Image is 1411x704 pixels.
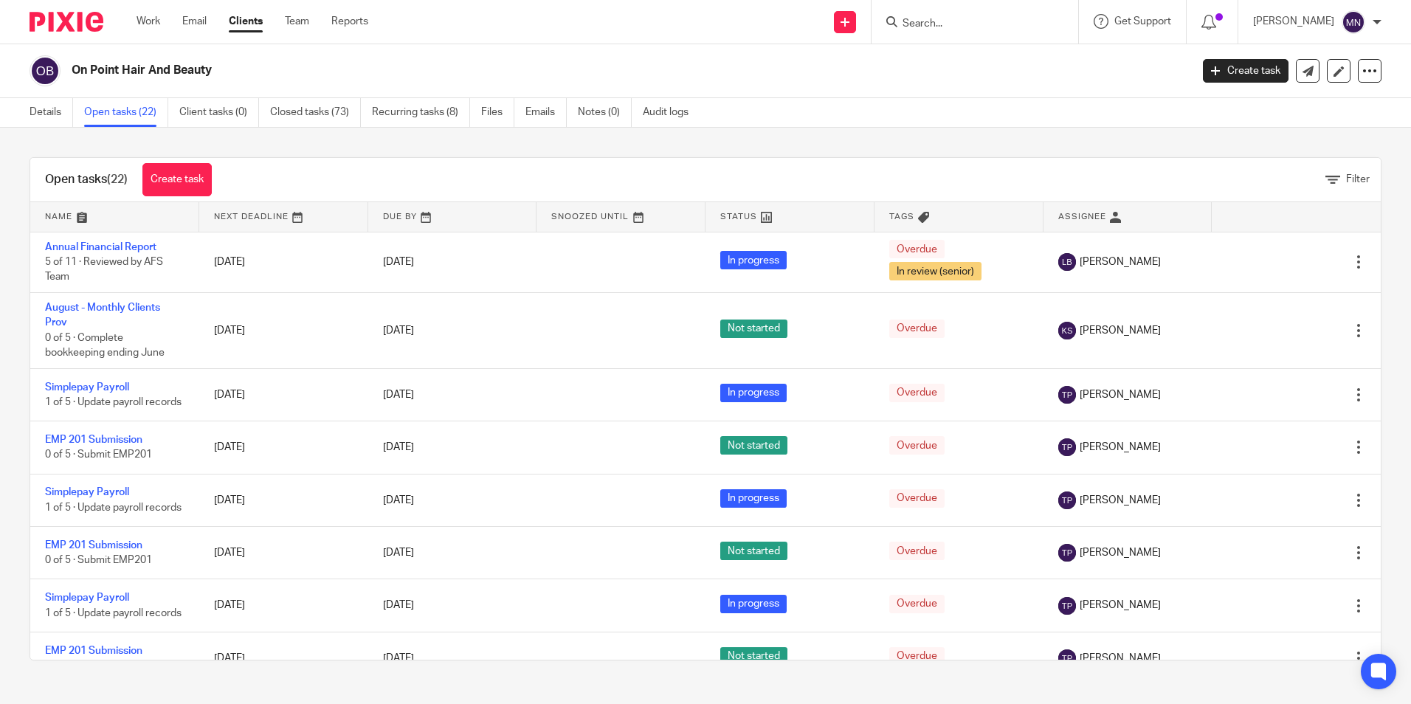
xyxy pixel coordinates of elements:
span: Overdue [889,489,945,508]
img: svg%3E [1058,386,1076,404]
td: [DATE] [199,292,368,368]
a: Annual Financial Report [45,242,156,252]
td: [DATE] [199,579,368,632]
img: svg%3E [1058,322,1076,339]
a: Simplepay Payroll [45,593,129,603]
h2: On Point Hair And Beauty [72,63,959,78]
a: Clients [229,14,263,29]
a: Team [285,14,309,29]
a: Notes (0) [578,98,632,127]
a: Create task [1203,59,1288,83]
span: [DATE] [383,390,414,400]
a: Recurring tasks (8) [372,98,470,127]
span: [DATE] [383,257,414,267]
span: 0 of 5 · Submit EMP201 [45,450,152,460]
span: [PERSON_NAME] [1080,255,1161,269]
img: svg%3E [1058,649,1076,667]
p: [PERSON_NAME] [1253,14,1334,29]
a: Open tasks (22) [84,98,168,127]
a: Create task [142,163,212,196]
span: [DATE] [383,601,414,611]
span: [DATE] [383,495,414,505]
td: [DATE] [199,474,368,526]
span: [PERSON_NAME] [1080,323,1161,338]
span: 0 of 5 · Complete bookkeeping ending June [45,333,165,359]
span: Get Support [1114,16,1171,27]
span: [DATE] [383,442,414,452]
span: In progress [720,595,787,613]
a: Work [137,14,160,29]
span: Overdue [889,595,945,613]
span: 5 of 11 · Reviewed by AFS Team [45,257,163,283]
span: [DATE] [383,325,414,336]
a: Email [182,14,207,29]
td: [DATE] [199,368,368,421]
a: Client tasks (0) [179,98,259,127]
a: Closed tasks (73) [270,98,361,127]
img: Pixie [30,12,103,32]
a: August - Monthly Clients Prov [45,303,160,328]
a: EMP 201 Submission [45,435,142,445]
td: [DATE] [199,232,368,292]
span: Not started [720,542,787,560]
img: svg%3E [1058,597,1076,615]
span: Tags [889,213,914,221]
td: [DATE] [199,421,368,474]
a: EMP 201 Submission [45,540,142,551]
td: [DATE] [199,527,368,579]
a: Audit logs [643,98,700,127]
span: Overdue [889,436,945,455]
input: Search [901,18,1034,31]
span: 1 of 5 · Update payroll records [45,397,182,407]
span: [PERSON_NAME] [1080,598,1161,612]
span: [PERSON_NAME] [1080,387,1161,402]
span: Overdue [889,542,945,560]
span: [PERSON_NAME] [1080,545,1161,560]
img: svg%3E [1058,253,1076,271]
span: [PERSON_NAME] [1080,651,1161,666]
span: Not started [720,436,787,455]
span: Status [720,213,757,221]
a: Files [481,98,514,127]
img: svg%3E [1058,544,1076,562]
span: In review (senior) [889,262,982,280]
span: [PERSON_NAME] [1080,493,1161,508]
span: Not started [720,320,787,338]
span: 0 of 5 · Submit EMP201 [45,555,152,565]
span: In progress [720,384,787,402]
a: Details [30,98,73,127]
span: Snoozed Until [551,213,629,221]
img: svg%3E [1058,491,1076,509]
span: Overdue [889,647,945,666]
a: Simplepay Payroll [45,382,129,393]
img: svg%3E [30,55,61,86]
span: In progress [720,489,787,508]
h1: Open tasks [45,172,128,187]
span: (22) [107,173,128,185]
a: Emails [525,98,567,127]
a: Reports [331,14,368,29]
span: Overdue [889,320,945,338]
a: Simplepay Payroll [45,487,129,497]
span: In progress [720,251,787,269]
span: 1 of 5 · Update payroll records [45,608,182,618]
img: svg%3E [1342,10,1365,34]
span: [DATE] [383,548,414,558]
span: Not started [720,647,787,666]
span: Filter [1346,174,1370,184]
img: svg%3E [1058,438,1076,456]
span: Overdue [889,240,945,258]
span: 1 of 5 · Update payroll records [45,503,182,513]
a: EMP 201 Submission [45,646,142,656]
td: [DATE] [199,632,368,684]
span: Overdue [889,384,945,402]
span: [PERSON_NAME] [1080,440,1161,455]
span: [DATE] [383,653,414,663]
